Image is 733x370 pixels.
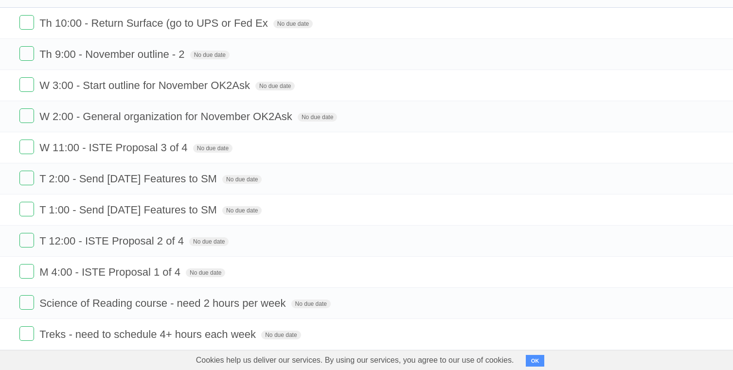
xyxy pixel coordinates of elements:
[186,351,524,370] span: Cookies help us deliver our services. By using our services, you agree to our use of cookies.
[261,331,301,339] span: No due date
[39,17,270,29] span: Th 10:00 - Return Surface (go to UPS or Fed Ex
[255,82,295,90] span: No due date
[19,202,34,216] label: Done
[189,237,229,246] span: No due date
[19,326,34,341] label: Done
[19,171,34,185] label: Done
[291,300,331,308] span: No due date
[39,48,187,60] span: Th 9:00 - November outline - 2
[39,110,295,123] span: W 2:00 - General organization for November OK2Ask
[273,19,313,28] span: No due date
[222,175,262,184] span: No due date
[19,233,34,247] label: Done
[526,355,545,367] button: OK
[19,77,34,92] label: Done
[19,46,34,61] label: Done
[222,206,262,215] span: No due date
[19,264,34,279] label: Done
[39,328,258,340] span: Treks - need to schedule 4+ hours each week
[19,140,34,154] label: Done
[19,108,34,123] label: Done
[186,268,225,277] span: No due date
[39,141,190,154] span: W 11:00 - ISTE Proposal 3 of 4
[39,235,186,247] span: T 12:00 - ISTE Proposal 2 of 4
[193,144,232,153] span: No due date
[39,173,219,185] span: T 2:00 - Send [DATE] Features to SM
[39,266,183,278] span: M 4:00 - ISTE Proposal 1 of 4
[19,295,34,310] label: Done
[39,79,252,91] span: W 3:00 - Start outline for November OK2Ask
[39,297,288,309] span: Science of Reading course - need 2 hours per week
[19,15,34,30] label: Done
[190,51,230,59] span: No due date
[298,113,337,122] span: No due date
[39,204,219,216] span: T 1:00 - Send [DATE] Features to SM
